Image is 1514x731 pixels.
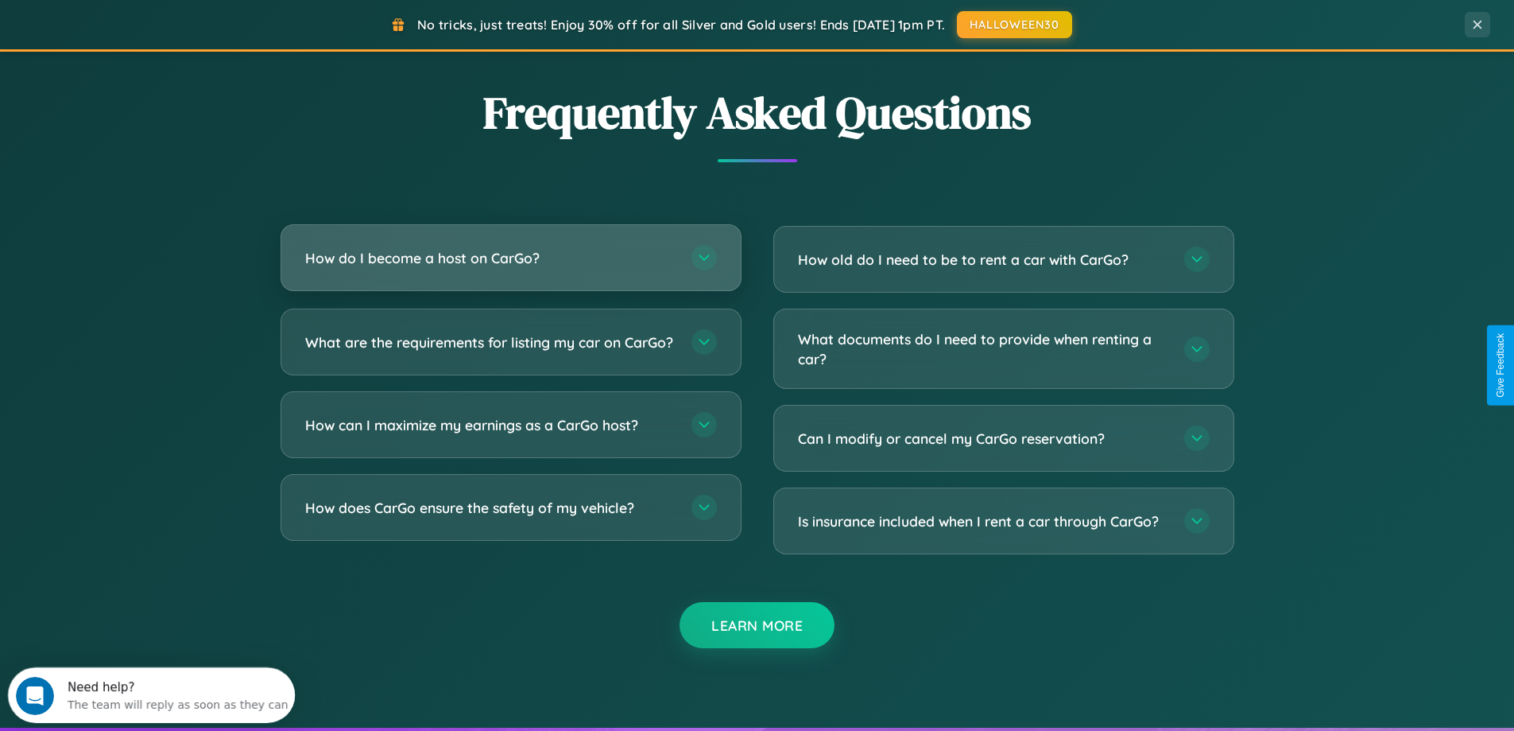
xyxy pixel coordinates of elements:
[305,248,676,268] h3: How do I become a host on CarGo?
[60,26,281,43] div: The team will reply as soon as they can
[16,677,54,715] iframe: Intercom live chat
[281,82,1234,143] h2: Frequently Asked Questions
[8,667,295,723] iframe: Intercom live chat discovery launcher
[60,14,281,26] div: Need help?
[798,250,1168,270] h3: How old do I need to be to rent a car with CarGo?
[6,6,296,50] div: Open Intercom Messenger
[305,498,676,518] h3: How does CarGo ensure the safety of my vehicle?
[417,17,945,33] span: No tricks, just treats! Enjoy 30% off for all Silver and Gold users! Ends [DATE] 1pm PT.
[1495,333,1506,398] div: Give Feedback
[798,429,1168,449] h3: Can I modify or cancel my CarGo reservation?
[957,11,1072,38] button: HALLOWEEN30
[798,329,1168,368] h3: What documents do I need to provide when renting a car?
[798,511,1168,531] h3: Is insurance included when I rent a car through CarGo?
[305,332,676,352] h3: What are the requirements for listing my car on CarGo?
[680,602,834,648] button: Learn More
[305,415,676,435] h3: How can I maximize my earnings as a CarGo host?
